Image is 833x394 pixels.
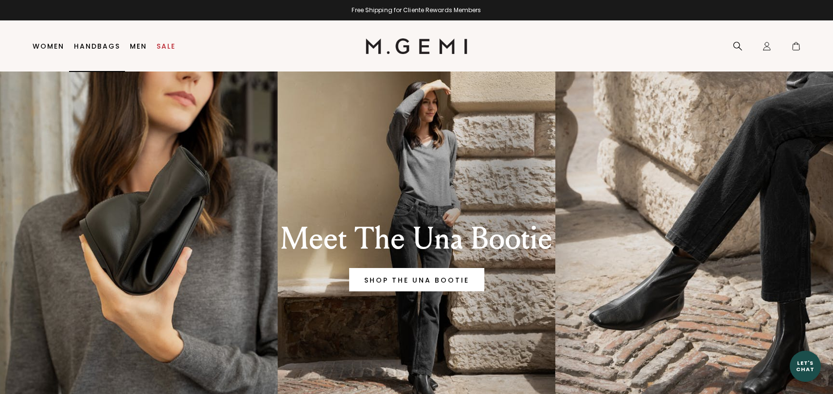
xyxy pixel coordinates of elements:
img: M.Gemi [366,38,467,54]
a: Handbags [74,42,120,50]
a: Sale [157,42,176,50]
a: Banner primary button [349,268,484,291]
div: Meet The Una Bootie [248,221,585,256]
div: Let's Chat [790,360,821,372]
a: Women [33,42,64,50]
a: Men [130,42,147,50]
